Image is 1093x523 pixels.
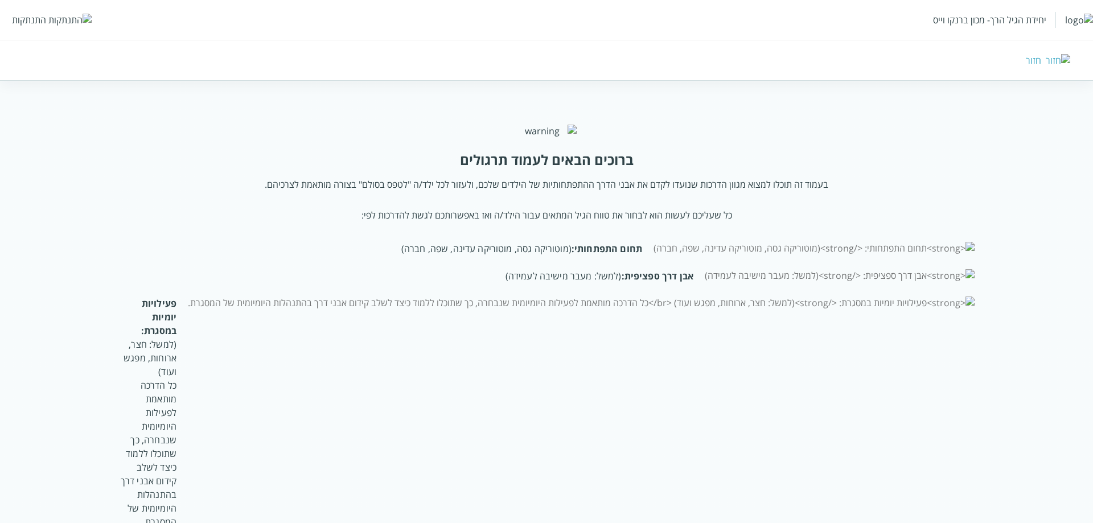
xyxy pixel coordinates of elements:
div: חזור [1026,54,1041,67]
img: <strong>תחום התפתחותי: </strong>(מוטוריקה גסה, מוטוריקה עדינה, שפה, חברה) [654,242,975,254]
img: logo [1065,14,1093,26]
div: (למשל: מעבר מישיבה לעמידה) [118,269,693,283]
strong: אבן דרך ספציפית: [622,270,693,282]
strong: פעילויות יומיות במסגרת: [141,297,176,337]
div: יחידת הגיל הרך- מכון ברנקו וייס [933,14,1046,26]
p: בעמוד זה תוכלו למצוא מגוון הדרכות שנועדו לקדם את אבני הדרך ההתפתחותיות של הילדים שלכם, ולעזור לכל... [265,178,828,191]
p: כל שעליכם לעשות הוא לבחור את טווח הגיל המתאים עבור הילד/ה ואז באפשרותכם לגשת להדרכות לפי: [361,209,732,221]
img: warning [516,125,577,137]
img: <strong>פעילויות יומיות במסגרת: </strong>(למשל: חצר, ארוחות, מפגש ועוד) <br/>כל הדרכה מותאמת לפעי... [188,296,975,309]
img: <strong>אבן דרך ספציפית: </strong>(למשל: מעבר מישיבה לעמידה) [705,269,975,282]
div: (מוטוריקה גסה, מוטוריקה עדינה, שפה, חברה) [118,242,642,256]
img: התנתקות [48,14,92,26]
div: התנתקות [12,14,46,26]
strong: תחום התפתחותי: [572,242,642,255]
div: ברוכים הבאים לעמוד תרגולים [460,151,634,169]
img: חזור [1046,54,1070,67]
